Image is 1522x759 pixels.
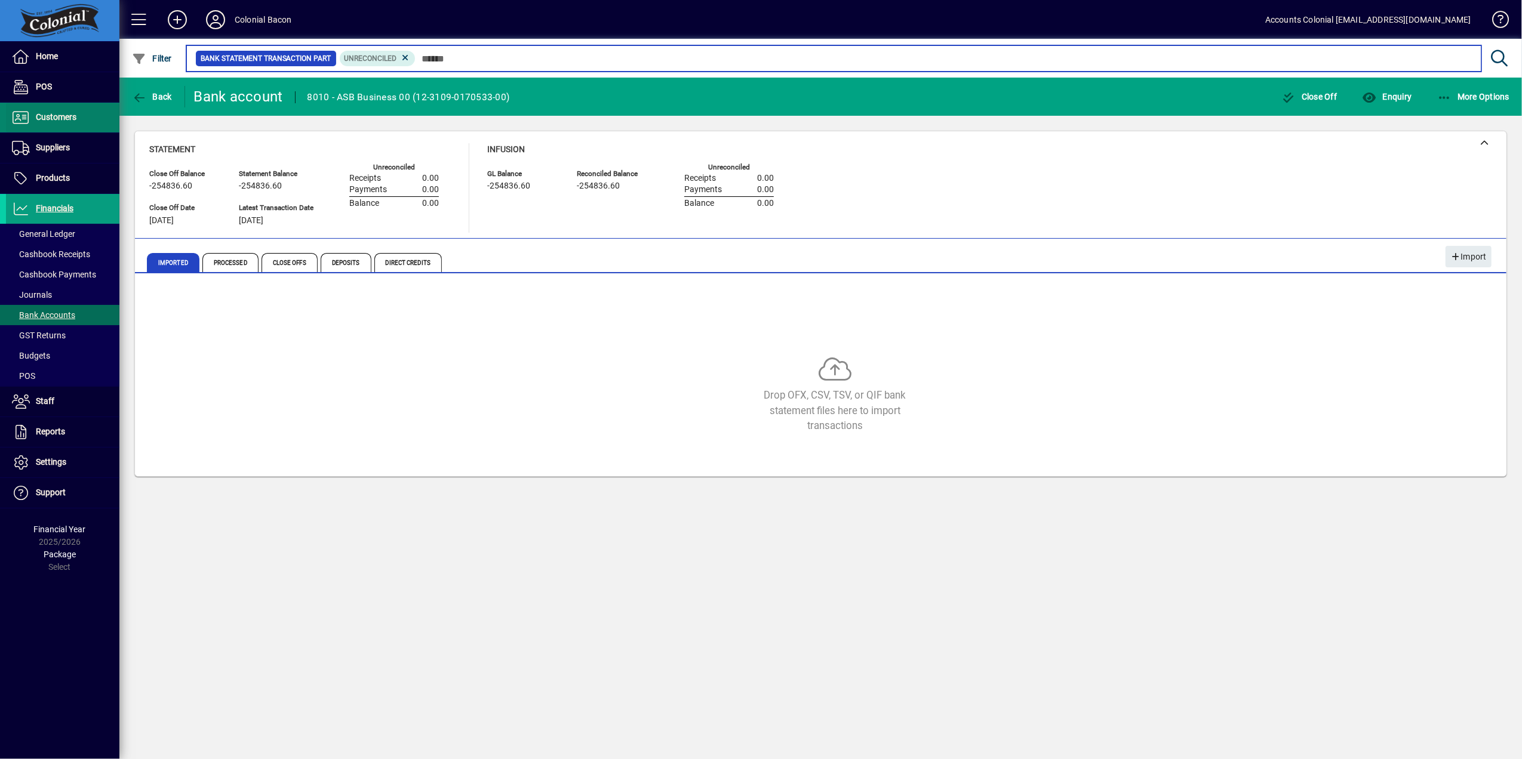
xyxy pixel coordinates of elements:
[36,143,70,152] span: Suppliers
[757,185,774,195] span: 0.00
[746,388,925,433] div: Drop OFX, CSV, TSV, or QIF bank statement files here to import transactions
[1483,2,1507,41] a: Knowledge Base
[36,82,52,91] span: POS
[6,103,119,132] a: Customers
[202,253,259,272] span: Processed
[36,457,66,467] span: Settings
[196,9,235,30] button: Profile
[684,199,714,208] span: Balance
[487,170,559,178] span: GL Balance
[6,478,119,508] a: Support
[44,550,76,559] span: Package
[194,87,283,106] div: Bank account
[132,54,172,63] span: Filter
[12,371,35,381] span: POS
[340,51,416,66] mat-chip: Reconciliation Status: Unreconciled
[757,199,774,208] span: 0.00
[1446,246,1492,267] button: Import
[1359,86,1415,107] button: Enquiry
[1281,92,1337,101] span: Close Off
[349,185,387,195] span: Payments
[487,181,530,191] span: -254836.60
[12,270,96,279] span: Cashbook Payments
[262,253,318,272] span: Close Offs
[349,199,379,208] span: Balance
[239,204,313,212] span: Latest Transaction Date
[6,345,119,366] a: Budgets
[235,10,291,29] div: Colonial Bacon
[422,174,439,183] span: 0.00
[6,366,119,386] a: POS
[239,170,313,178] span: Statement Balance
[149,216,174,226] span: [DATE]
[12,310,75,320] span: Bank Accounts
[158,9,196,30] button: Add
[119,86,185,107] app-page-header-button: Back
[349,174,381,183] span: Receipts
[374,253,442,272] span: Direct Credits
[12,331,66,340] span: GST Returns
[36,488,66,497] span: Support
[6,387,119,416] a: Staff
[12,290,52,300] span: Journals
[1450,247,1487,267] span: Import
[36,396,54,406] span: Staff
[6,72,119,102] a: POS
[6,163,119,193] a: Products
[201,53,331,64] span: Bank Statement Transaction Part
[36,427,65,436] span: Reports
[6,325,119,345] a: GST Returns
[1278,86,1340,107] button: Close Off
[149,170,221,178] span: Close Off Balance
[6,417,119,447] a: Reports
[36,112,76,122] span: Customers
[6,448,119,477] a: Settings
[684,185,722,195] span: Payments
[757,174,774,183] span: 0.00
[577,170,648,178] span: Reconciled Balance
[6,264,119,285] a: Cashbook Payments
[684,174,716,183] span: Receipts
[6,133,119,163] a: Suppliers
[132,92,172,101] span: Back
[422,199,439,208] span: 0.00
[12,249,90,259] span: Cashbook Receipts
[239,181,282,191] span: -254836.60
[373,163,415,171] label: Unreconciled
[6,244,119,264] a: Cashbook Receipts
[6,285,119,305] a: Journals
[321,253,371,272] span: Deposits
[12,229,75,239] span: General Ledger
[149,181,192,191] span: -254836.60
[345,54,397,63] span: Unreconciled
[708,163,750,171] label: Unreconciled
[577,181,620,191] span: -254836.60
[36,173,70,183] span: Products
[308,88,510,107] div: 8010 - ASB Business 00 (12-3109-0170533-00)
[239,216,263,226] span: [DATE]
[129,48,175,69] button: Filter
[147,253,199,272] span: Imported
[422,185,439,195] span: 0.00
[129,86,175,107] button: Back
[36,203,73,213] span: Financials
[6,305,119,325] a: Bank Accounts
[1437,92,1510,101] span: More Options
[1362,92,1412,101] span: Enquiry
[6,224,119,244] a: General Ledger
[149,204,221,212] span: Close Off Date
[1265,10,1471,29] div: Accounts Colonial [EMAIL_ADDRESS][DOMAIN_NAME]
[36,51,58,61] span: Home
[1434,86,1513,107] button: More Options
[12,351,50,360] span: Budgets
[34,524,86,534] span: Financial Year
[6,42,119,72] a: Home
